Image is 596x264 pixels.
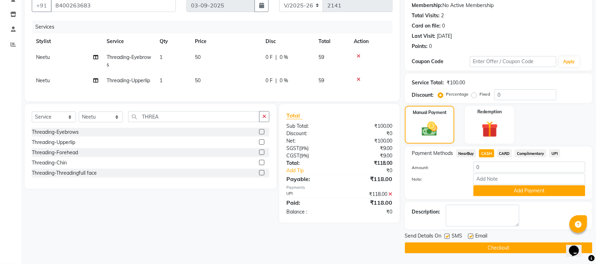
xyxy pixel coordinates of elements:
span: Total [286,112,303,119]
th: Qty [155,34,191,49]
div: ( ) [281,145,340,152]
div: ₹0 [349,167,398,174]
span: 1 [160,77,162,84]
div: ₹0 [339,208,398,216]
div: ₹100.00 [447,79,465,86]
input: Add Note [473,174,585,185]
input: Amount [473,162,585,173]
div: ₹118.00 [339,175,398,183]
th: Service [102,34,155,49]
div: Threading-Eyebrows [32,128,79,136]
span: 0 F [266,54,273,61]
div: 2 [441,12,444,19]
span: Email [476,232,488,241]
th: Action [350,34,393,49]
span: NearBuy [456,149,476,157]
div: 0 [429,43,432,50]
span: 9% [300,145,307,151]
th: Price [191,34,261,49]
span: 50 [195,77,201,84]
span: | [275,77,277,84]
div: ₹100.00 [339,137,398,145]
label: Manual Payment [413,109,447,116]
input: Search or Scan [128,111,260,122]
div: Threading-Forehead [32,149,78,156]
div: Last Visit: [412,32,436,40]
div: No Active Membership [412,2,585,9]
div: [DATE] [437,32,452,40]
div: UPI [281,191,340,198]
span: 0 F [266,77,273,84]
div: Total Visits: [412,12,440,19]
img: _gift.svg [477,119,503,139]
label: Note: [407,176,468,182]
span: Threading-Eyebrows [107,54,151,68]
div: ₹0 [339,130,398,137]
div: Threading-Chin [32,159,67,167]
div: Paid: [281,198,340,207]
div: Payable: [281,175,340,183]
div: 0 [442,22,445,30]
span: Neetu [36,77,50,84]
th: Total [314,34,350,49]
label: Percentage [446,91,469,97]
div: Card on file: [412,22,441,30]
label: Redemption [478,109,502,115]
img: _cash.svg [417,120,442,138]
span: 59 [318,54,324,60]
a: Add Tip [281,167,349,174]
button: Checkout [405,242,592,253]
iframe: chat widget [566,236,589,257]
div: Points: [412,43,428,50]
button: Add Payment [473,185,585,196]
span: CASH [479,149,494,157]
span: 50 [195,54,201,60]
span: Neetu [36,54,50,60]
div: ₹9.00 [339,145,398,152]
span: Send Details On [405,232,442,241]
span: Threading-Upperlip [107,77,150,84]
div: Balance : [281,208,340,216]
div: Discount: [412,91,434,99]
span: SGST [286,145,299,151]
div: ₹9.00 [339,152,398,160]
div: Service Total: [412,79,444,86]
div: Net: [281,137,340,145]
span: 0 % [280,54,288,61]
span: 1 [160,54,162,60]
th: Disc [261,34,314,49]
input: Enter Offer / Coupon Code [470,56,556,67]
div: Membership: [412,2,443,9]
span: CGST [286,152,299,159]
button: Apply [559,56,579,67]
span: | [275,54,277,61]
div: Threading-Threadingfull face [32,169,97,177]
div: Discount: [281,130,340,137]
div: Coupon Code [412,58,470,65]
div: ₹118.00 [339,198,398,207]
span: UPI [549,149,560,157]
th: Stylist [32,34,102,49]
div: Payments [286,185,393,191]
span: 0 % [280,77,288,84]
span: CARD [497,149,512,157]
div: Description: [412,208,440,216]
label: Amount: [407,164,468,171]
div: ( ) [281,152,340,160]
span: 59 [318,77,324,84]
span: Complimentary [515,149,547,157]
div: ₹100.00 [339,122,398,130]
label: Fixed [480,91,490,97]
div: Sub Total: [281,122,340,130]
span: SMS [452,232,463,241]
div: Total: [281,160,340,167]
span: 9% [301,153,308,158]
span: Payment Methods [412,150,453,157]
div: Threading-Upperlip [32,139,75,146]
div: Services [32,20,398,34]
div: ₹118.00 [339,160,398,167]
div: ₹118.00 [339,191,398,198]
